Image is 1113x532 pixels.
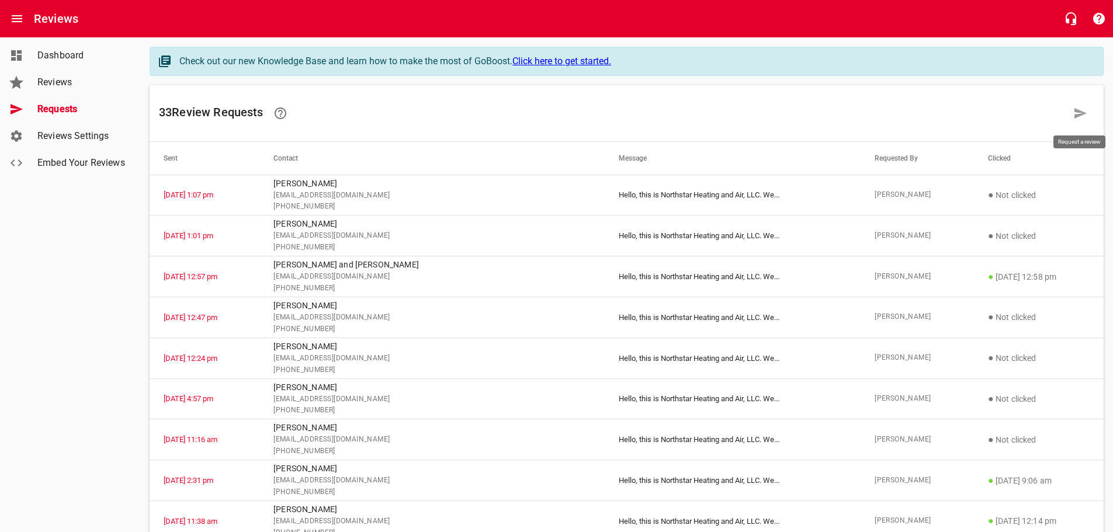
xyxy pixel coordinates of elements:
[988,351,1090,365] p: Not clicked
[273,300,591,312] p: [PERSON_NAME]
[273,516,591,527] span: [EMAIL_ADDRESS][DOMAIN_NAME]
[605,297,861,338] td: Hello, this is Northstar Heating and Air, LLC. We ...
[159,99,1066,127] h6: 33 Review Request s
[875,434,960,446] span: [PERSON_NAME]
[273,364,591,376] span: [PHONE_NUMBER]
[273,178,591,190] p: [PERSON_NAME]
[605,256,861,297] td: Hello, this is Northstar Heating and Air, LLC. We ...
[164,272,217,281] a: [DATE] 12:57 pm
[273,312,591,324] span: [EMAIL_ADDRESS][DOMAIN_NAME]
[875,311,960,323] span: [PERSON_NAME]
[164,394,213,403] a: [DATE] 4:57 pm
[875,230,960,242] span: [PERSON_NAME]
[266,99,294,127] a: Learn how requesting reviews can improve your online presence
[605,378,861,419] td: Hello, this is Northstar Heating and Air, LLC. We ...
[164,190,213,199] a: [DATE] 1:07 pm
[988,392,1090,406] p: Not clicked
[164,435,217,444] a: [DATE] 11:16 am
[273,230,591,242] span: [EMAIL_ADDRESS][DOMAIN_NAME]
[875,352,960,364] span: [PERSON_NAME]
[875,393,960,405] span: [PERSON_NAME]
[273,283,591,294] span: [PHONE_NUMBER]
[988,229,1090,243] p: Not clicked
[988,310,1090,324] p: Not clicked
[988,270,1090,284] p: [DATE] 12:58 pm
[605,215,861,256] td: Hello, this is Northstar Heating and Air, LLC. We ...
[273,242,591,253] span: [PHONE_NUMBER]
[875,271,960,283] span: [PERSON_NAME]
[259,142,605,175] th: Contact
[988,514,1090,528] p: [DATE] 12:14 pm
[605,175,861,215] td: Hello, this is Northstar Heating and Air, LLC. We ...
[988,475,994,486] span: ●
[273,446,591,457] span: [PHONE_NUMBER]
[273,190,591,201] span: [EMAIL_ADDRESS][DOMAIN_NAME]
[37,48,126,62] span: Dashboard
[37,75,126,89] span: Reviews
[164,354,217,363] a: [DATE] 12:24 pm
[273,434,591,446] span: [EMAIL_ADDRESS][DOMAIN_NAME]
[605,338,861,378] td: Hello, this is Northstar Heating and Air, LLC. We ...
[1057,5,1085,33] button: Live Chat
[273,340,591,353] p: [PERSON_NAME]
[273,271,591,283] span: [EMAIL_ADDRESS][DOMAIN_NAME]
[164,313,217,322] a: [DATE] 12:47 pm
[875,515,960,527] span: [PERSON_NAME]
[988,434,994,445] span: ●
[273,324,591,335] span: [PHONE_NUMBER]
[273,259,591,271] p: [PERSON_NAME] and [PERSON_NAME]
[273,405,591,416] span: [PHONE_NUMBER]
[34,9,78,28] h6: Reviews
[861,142,974,175] th: Requested By
[605,142,861,175] th: Message
[988,515,994,526] span: ●
[164,476,213,485] a: [DATE] 2:31 pm
[164,231,213,240] a: [DATE] 1:01 pm
[605,460,861,501] td: Hello, this is Northstar Heating and Air, LLC. We ...
[875,189,960,201] span: [PERSON_NAME]
[164,517,217,526] a: [DATE] 11:38 am
[988,188,1090,202] p: Not clicked
[273,463,591,475] p: [PERSON_NAME]
[37,129,126,143] span: Reviews Settings
[988,474,1090,488] p: [DATE] 9:06 am
[150,142,259,175] th: Sent
[974,142,1104,175] th: Clicked
[273,475,591,486] span: [EMAIL_ADDRESS][DOMAIN_NAME]
[3,5,31,33] button: Open drawer
[988,352,994,363] span: ●
[273,422,591,434] p: [PERSON_NAME]
[37,156,126,170] span: Embed Your Reviews
[273,201,591,213] span: [PHONE_NUMBER]
[273,218,591,230] p: [PERSON_NAME]
[273,381,591,394] p: [PERSON_NAME]
[988,189,994,200] span: ●
[179,54,1091,68] div: Check out our new Knowledge Base and learn how to make the most of GoBoost.
[273,503,591,516] p: [PERSON_NAME]
[512,55,611,67] a: Click here to get started.
[988,271,994,282] span: ●
[988,311,994,322] span: ●
[988,433,1090,447] p: Not clicked
[605,419,861,460] td: Hello, this is Northstar Heating and Air, LLC. We ...
[273,486,591,498] span: [PHONE_NUMBER]
[273,353,591,364] span: [EMAIL_ADDRESS][DOMAIN_NAME]
[988,230,994,241] span: ●
[37,102,126,116] span: Requests
[875,475,960,486] span: [PERSON_NAME]
[273,394,591,405] span: [EMAIL_ADDRESS][DOMAIN_NAME]
[1085,5,1113,33] button: Support Portal
[988,393,994,404] span: ●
